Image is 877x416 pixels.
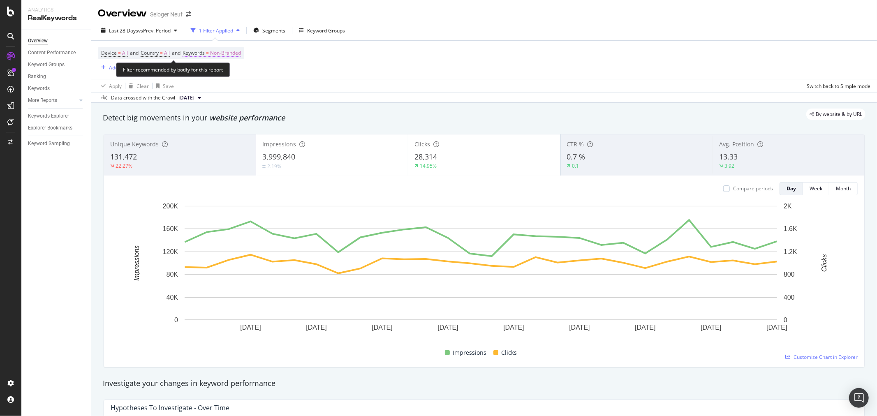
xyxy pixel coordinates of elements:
[199,27,233,34] div: 1 Filter Applied
[28,124,85,132] a: Explorer Bookmarks
[150,10,183,18] div: Seloger Neuf
[780,182,803,195] button: Day
[98,24,180,37] button: Last 28 DaysvsPrev. Period
[567,152,585,162] span: 0.7 %
[784,203,792,210] text: 2K
[784,317,787,324] text: 0
[829,182,858,195] button: Month
[153,79,174,92] button: Save
[109,83,122,90] div: Apply
[701,324,721,331] text: [DATE]
[138,27,171,34] span: vs Prev. Period
[262,152,295,162] span: 3,999,840
[821,254,828,272] text: Clicks
[803,79,870,92] button: Switch back to Simple mode
[28,112,85,120] a: Keywords Explorer
[125,79,149,92] button: Clear
[502,348,517,358] span: Clicks
[210,47,241,59] span: Non-Branded
[437,324,458,331] text: [DATE]
[724,162,734,169] div: 3.92
[28,37,85,45] a: Overview
[414,152,437,162] span: 28,314
[116,62,230,77] div: Filter recommended by botify for this report
[163,83,174,90] div: Save
[28,60,65,69] div: Keyword Groups
[28,84,50,93] div: Keywords
[163,225,178,232] text: 160K
[164,47,170,59] span: All
[101,49,117,56] span: Device
[183,49,205,56] span: Keywords
[569,324,590,331] text: [DATE]
[28,72,85,81] a: Ranking
[137,83,149,90] div: Clear
[175,93,204,103] button: [DATE]
[167,294,178,301] text: 40K
[130,49,139,56] span: and
[206,49,209,56] span: =
[187,24,243,37] button: 1 Filter Applied
[28,139,85,148] a: Keyword Sampling
[572,162,579,169] div: 0.1
[110,152,137,162] span: 131,472
[733,185,773,192] div: Compare periods
[28,96,57,105] div: More Reports
[174,317,178,324] text: 0
[810,185,822,192] div: Week
[111,404,229,412] div: Hypotheses to Investigate - Over Time
[28,84,85,93] a: Keywords
[98,7,147,21] div: Overview
[806,109,865,120] div: legacy label
[267,163,281,170] div: 2.19%
[306,324,326,331] text: [DATE]
[414,140,430,148] span: Clicks
[635,324,655,331] text: [DATE]
[794,354,858,361] span: Customize Chart in Explorer
[111,94,175,102] div: Data crossed with the Crawl
[28,96,77,105] a: More Reports
[109,27,138,34] span: Last 28 Days
[784,225,797,232] text: 1.6K
[240,324,261,331] text: [DATE]
[262,140,296,148] span: Impressions
[787,185,796,192] div: Day
[784,271,795,278] text: 800
[784,294,795,301] text: 400
[109,64,131,71] div: Add Filter
[849,388,869,408] div: Open Intercom Messenger
[98,62,131,72] button: Add Filter
[372,324,392,331] text: [DATE]
[122,47,128,59] span: All
[816,112,862,117] span: By website & by URL
[420,162,437,169] div: 14.95%
[178,94,194,102] span: 2025 Sep. 21st
[28,112,69,120] div: Keywords Explorer
[453,348,487,358] span: Impressions
[803,182,829,195] button: Week
[111,202,851,344] div: A chart.
[28,14,84,23] div: RealKeywords
[141,49,159,56] span: Country
[28,49,85,57] a: Content Performance
[160,49,163,56] span: =
[836,185,851,192] div: Month
[103,378,865,389] div: Investigate your changes in keyword performance
[807,83,870,90] div: Switch back to Simple mode
[110,140,159,148] span: Unique Keywords
[133,245,140,281] text: Impressions
[118,49,121,56] span: =
[307,27,345,34] div: Keyword Groups
[98,79,122,92] button: Apply
[28,7,84,14] div: Analytics
[163,203,178,210] text: 200K
[785,354,858,361] a: Customize Chart in Explorer
[567,140,584,148] span: CTR %
[719,140,754,148] span: Avg. Position
[186,12,191,17] div: arrow-right-arrow-left
[167,271,178,278] text: 80K
[116,162,132,169] div: 22.27%
[28,124,72,132] div: Explorer Bookmarks
[28,139,70,148] div: Keyword Sampling
[163,248,178,255] text: 120K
